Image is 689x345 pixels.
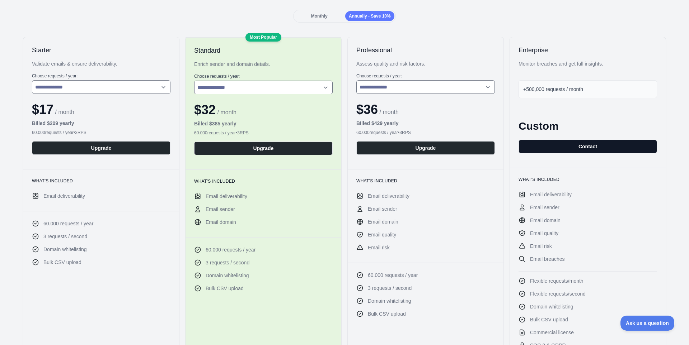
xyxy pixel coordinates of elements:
div: 60.000 requests / year • 3 RPS [356,130,495,135]
iframe: Toggle Customer Support [620,316,675,331]
b: Billed $ 429 yearly [356,120,399,126]
button: Contact [519,140,657,153]
div: 60.000 requests / year • 3 RPS [194,130,333,136]
button: Upgrade [194,142,333,155]
span: Custom [519,120,559,132]
button: Upgrade [356,141,495,155]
